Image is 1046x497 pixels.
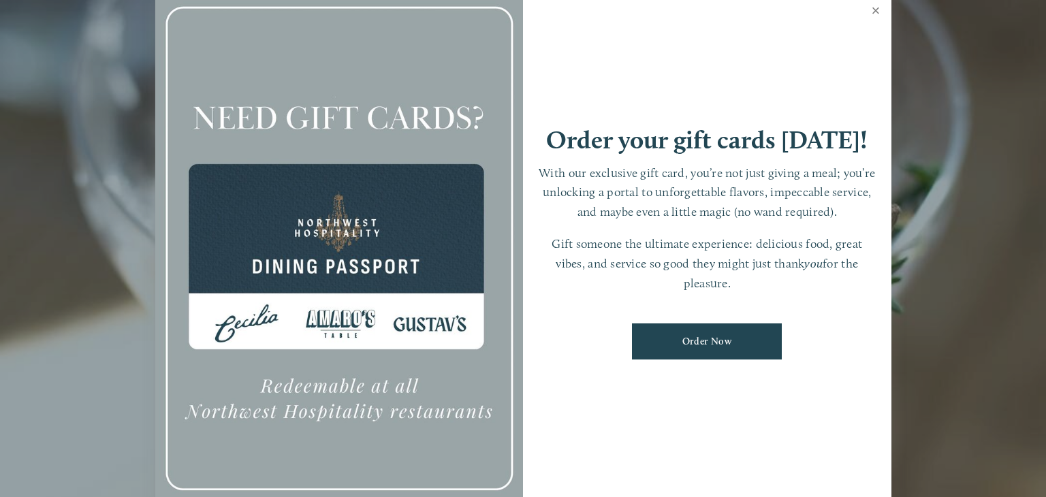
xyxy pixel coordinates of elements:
[804,256,823,270] em: you
[537,234,878,293] p: Gift someone the ultimate experience: delicious food, great vibes, and service so good they might...
[546,127,868,153] h1: Order your gift cards [DATE]!
[632,323,782,359] a: Order Now
[537,163,878,222] p: With our exclusive gift card, you’re not just giving a meal; you’re unlocking a portal to unforge...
